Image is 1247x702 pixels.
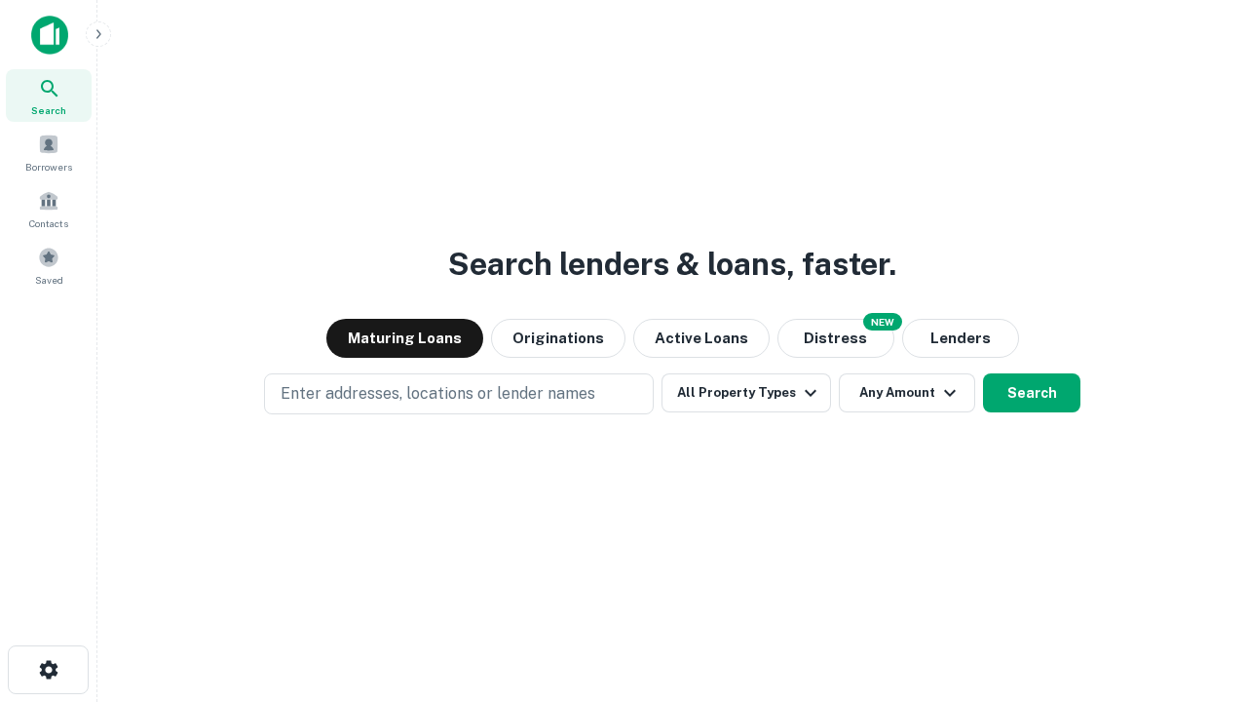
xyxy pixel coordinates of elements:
[983,373,1080,412] button: Search
[863,313,902,331] div: NEW
[6,182,92,235] a: Contacts
[6,239,92,292] a: Saved
[35,272,63,288] span: Saved
[448,241,896,288] h3: Search lenders & loans, faster.
[264,373,654,414] button: Enter addresses, locations or lender names
[6,126,92,178] a: Borrowers
[6,69,92,122] a: Search
[281,382,595,406] p: Enter addresses, locations or lender names
[902,319,1019,358] button: Lenders
[777,319,894,358] button: Search distressed loans with lien and other non-mortgage details.
[31,102,66,118] span: Search
[839,373,975,412] button: Any Amount
[31,16,68,55] img: capitalize-icon.png
[661,373,831,412] button: All Property Types
[633,319,770,358] button: Active Loans
[29,215,68,231] span: Contacts
[25,159,72,175] span: Borrowers
[491,319,625,358] button: Originations
[326,319,483,358] button: Maturing Loans
[1150,546,1247,640] iframe: Chat Widget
